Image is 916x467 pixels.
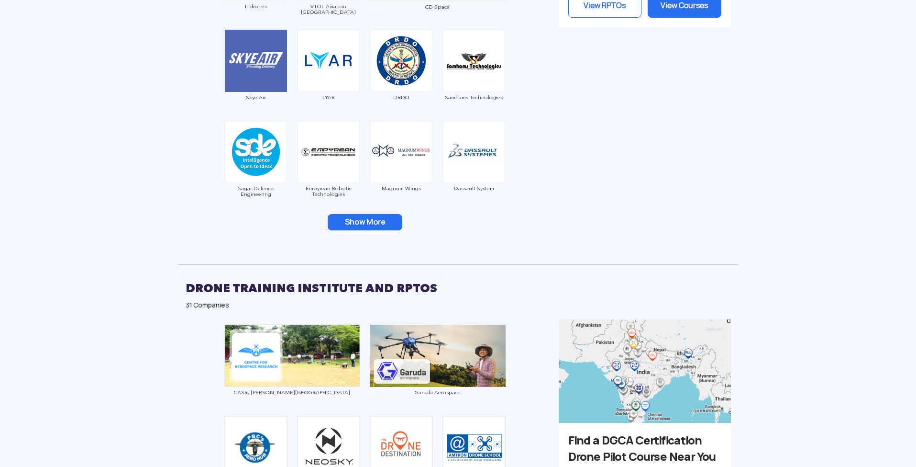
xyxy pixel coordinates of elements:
span: Dassault System [442,185,506,191]
img: img_lyar.png [298,30,360,92]
span: Sagar Defence Engineering [224,185,287,197]
a: Magnum Wings [370,147,433,191]
a: LYAR [297,56,360,100]
a: Skye Air [224,56,287,100]
span: Garuda Aerospace [370,389,506,395]
span: CASR, [PERSON_NAME][GEOGRAPHIC_DATA] [224,389,360,395]
img: ic_samhams.png [443,30,505,92]
a: Garuda Aerospace [370,351,506,395]
img: ic_garudarpto_eco.png [370,325,506,387]
img: bg_advert_training_sidebar.png [559,319,731,423]
a: Sagar Defence Engineering [224,147,287,197]
span: Empyrean Robotic Technologies [297,185,360,197]
a: Samhams Technologies [442,56,506,100]
span: Samhams Technologies [442,94,506,100]
img: img_skye.png [225,30,287,92]
a: Empyrean Robotic Technologies [297,147,360,197]
h2: DRONE TRAINING INSTITUTE AND RPTOS [186,276,731,300]
img: ic_empyrean.png [298,121,360,183]
span: LYAR [297,94,360,100]
span: Indrones [224,3,287,9]
img: ic_annauniversity_block.png [224,324,360,387]
a: CASR, [PERSON_NAME][GEOGRAPHIC_DATA] [224,351,360,396]
button: Show More [328,214,402,230]
span: DRDO [370,94,433,100]
img: ic_sagardefence.png [225,121,287,183]
a: DRDO [370,56,433,100]
span: VTOL Aviation [GEOGRAPHIC_DATA] [297,3,360,15]
img: ic_magnumwings.png [370,121,432,183]
h3: Find a DGCA Certification Drone Pilot Course Near You [568,433,721,465]
img: ic_dassaultsystems.png [443,121,505,183]
span: Magnum Wings [370,185,433,191]
a: Dassault System [442,147,506,191]
span: Skye Air [224,94,287,100]
span: CD Space [370,4,506,10]
img: ic_drdo.png [370,30,432,92]
div: 31 Companies [186,300,731,310]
